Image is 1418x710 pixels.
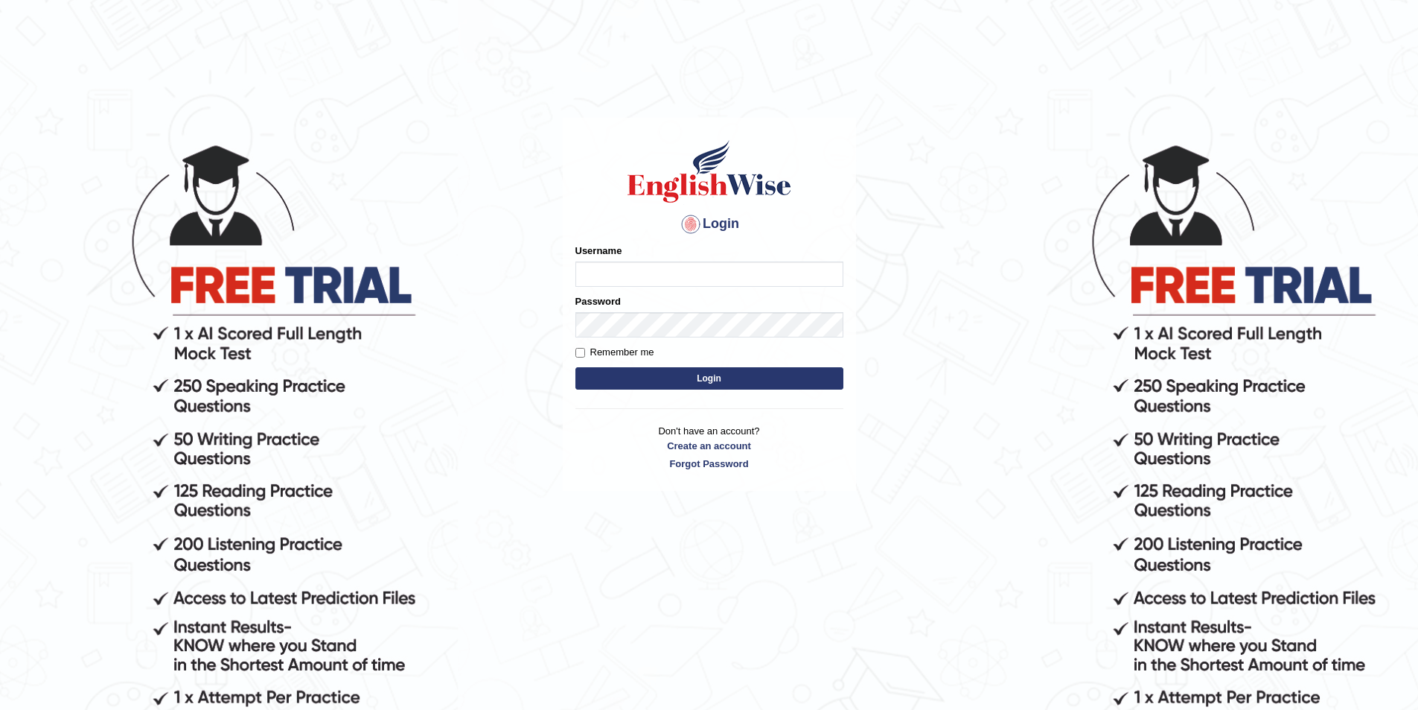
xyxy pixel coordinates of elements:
[575,244,622,258] label: Username
[575,348,585,358] input: Remember me
[625,138,794,205] img: Logo of English Wise sign in for intelligent practice with AI
[575,212,843,236] h4: Login
[575,439,843,453] a: Create an account
[575,457,843,471] a: Forgot Password
[575,367,843,390] button: Login
[575,294,621,308] label: Password
[575,424,843,470] p: Don't have an account?
[575,345,654,360] label: Remember me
